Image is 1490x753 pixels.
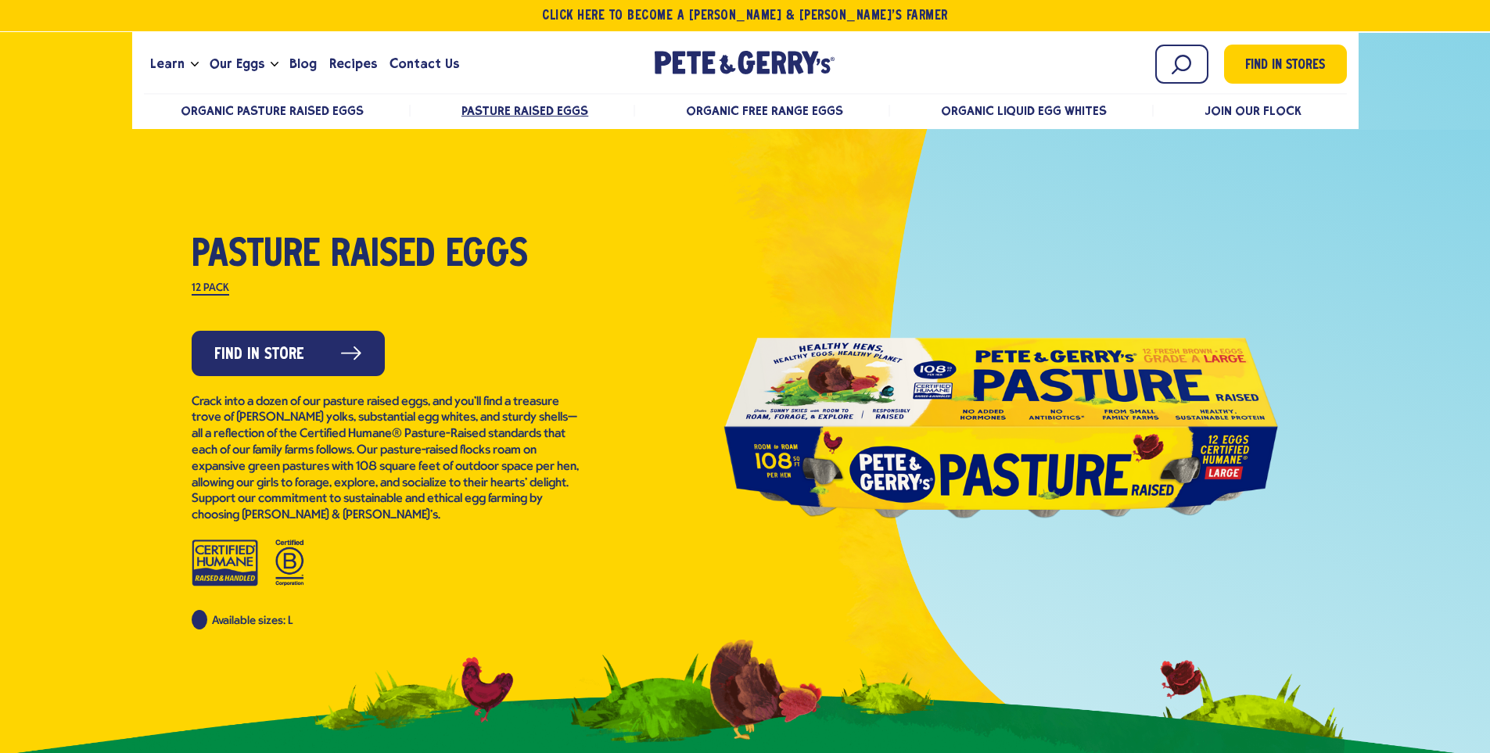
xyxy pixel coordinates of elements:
span: Available sizes: L [212,615,293,627]
a: Join Our Flock [1205,103,1302,118]
label: 12 Pack [192,283,229,296]
button: Open the dropdown menu for Learn [191,62,199,67]
a: Learn [144,43,191,85]
a: Find in Stores [1224,45,1347,84]
span: Blog [289,54,317,74]
span: Find in Store [214,342,304,367]
a: Organic Free Range Eggs [686,103,843,118]
a: Recipes [323,43,383,85]
h1: Pasture Raised Eggs [192,235,583,276]
a: Our Eggs [203,43,271,85]
button: Open the dropdown menu for Our Eggs [271,62,278,67]
a: Find in Store [192,331,385,376]
span: Contact Us [390,54,459,74]
a: Organic Pasture Raised Eggs [181,103,364,118]
a: Blog [283,43,323,85]
a: Organic Liquid Egg Whites [941,103,1108,118]
a: Contact Us [383,43,465,85]
a: Pasture Raised Eggs [461,103,588,118]
input: Search [1155,45,1208,84]
span: Recipes [329,54,377,74]
span: Our Eggs [210,54,264,74]
nav: desktop product menu [144,93,1347,127]
p: Crack into a dozen of our pasture raised eggs, and you’ll find a treasure trove of [PERSON_NAME] ... [192,394,583,524]
span: Find in Stores [1245,56,1325,77]
span: Learn [150,54,185,74]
